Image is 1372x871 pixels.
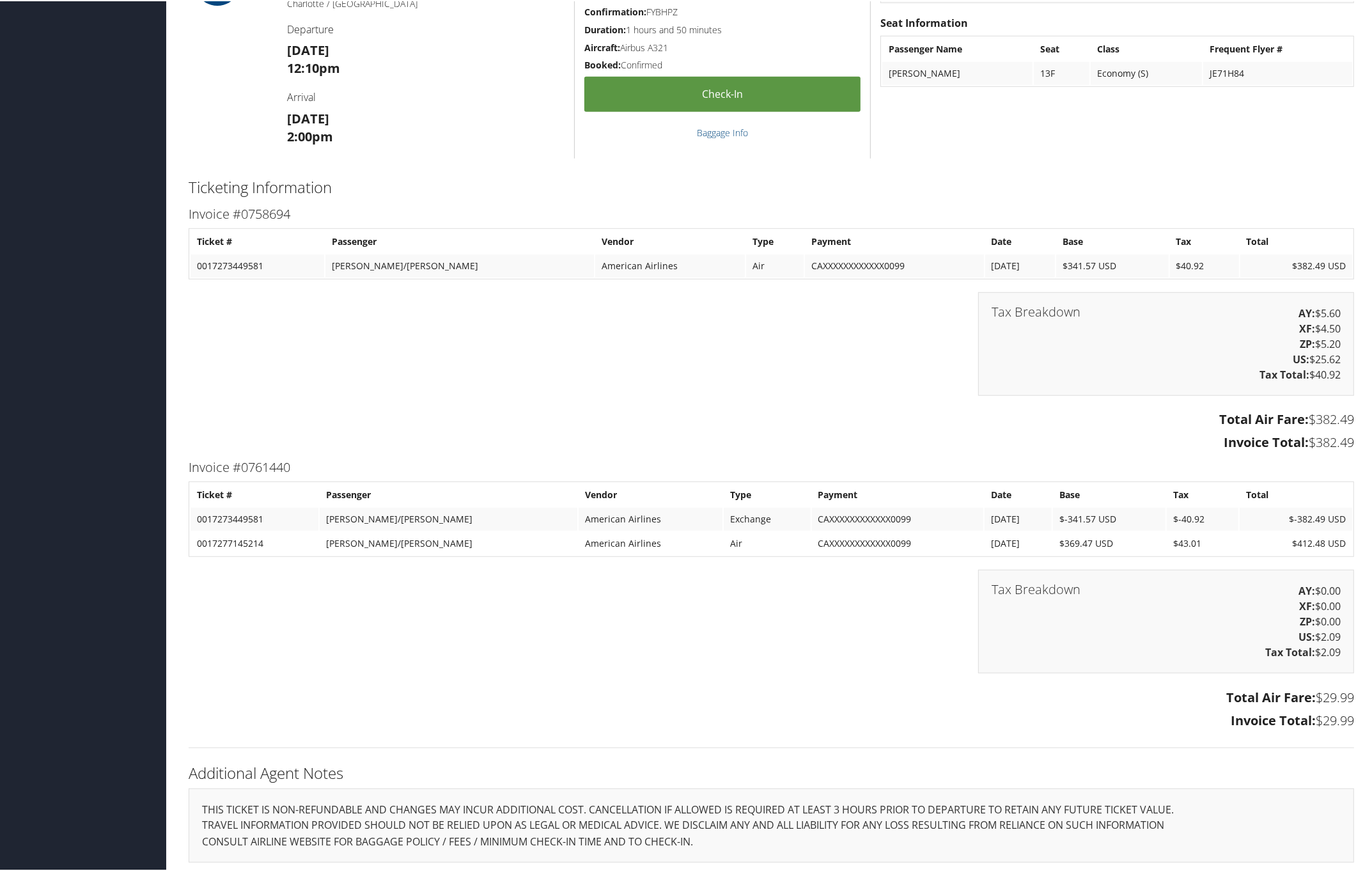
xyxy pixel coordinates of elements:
strong: XF: [1299,598,1315,612]
strong: Aircraft: [584,40,620,52]
div: $5.60 $4.50 $5.20 $25.62 $40.92 [978,291,1354,395]
td: $-382.49 USD [1240,506,1352,530]
strong: Invoice Total: [1224,432,1309,450]
td: [PERSON_NAME] [882,61,1033,84]
th: Vendor [595,229,745,252]
td: CAXXXXXXXXXXXX0099 [805,253,984,276]
th: Ticket # [191,229,324,252]
h5: FYBHPZ [584,4,861,17]
th: Base [1056,229,1168,252]
td: Air [746,253,803,276]
th: Vendor [579,482,722,505]
th: Seat [1034,36,1089,59]
td: Air [724,531,811,554]
th: Date [985,229,1056,252]
th: Payment [805,229,984,252]
h4: Departure [287,21,564,35]
strong: Total Air Fare: [1226,687,1316,705]
h3: $382.49 [189,409,1354,427]
th: Class [1091,36,1202,59]
th: Tax [1167,482,1238,505]
td: Exchange [724,506,811,530]
th: Tax [1170,229,1239,252]
strong: 2:00pm [287,127,333,144]
th: Total [1240,482,1352,505]
strong: Tax Total: [1259,366,1309,381]
td: $-40.92 [1167,506,1238,530]
strong: ZP: [1300,613,1315,627]
strong: Total Air Fare: [1219,409,1309,427]
strong: Duration: [584,22,626,35]
th: Frequent Flyer # [1203,36,1352,59]
strong: XF: [1299,320,1315,334]
strong: AY: [1298,583,1315,597]
th: Passenger [320,482,577,505]
h3: Invoice #0758694 [189,204,1354,222]
strong: ZP: [1300,336,1315,350]
h3: $382.49 [189,432,1354,450]
td: $40.92 [1170,253,1239,276]
td: $382.49 USD [1240,253,1352,276]
strong: AY: [1298,305,1315,319]
td: 0017273449581 [191,506,318,530]
th: Passenger [325,229,594,252]
div: THIS TICKET IS NON-REFUNDABLE AND CHANGES MAY INCUR ADDITIONAL COST. CANCELLATION IF ALLOWED IS R... [189,787,1354,861]
div: $0.00 $0.00 $0.00 $2.09 $2.09 [978,569,1354,672]
td: 13F [1034,61,1089,84]
th: Passenger Name [882,36,1033,59]
td: [DATE] [985,506,1052,530]
h3: Invoice #0761440 [189,457,1354,475]
h5: Airbus A321 [584,40,861,53]
td: [PERSON_NAME]/[PERSON_NAME] [325,253,594,276]
a: Check-in [584,75,861,111]
h2: Additional Agent Notes [189,761,1354,783]
td: American Airlines [595,253,745,276]
strong: Confirmation: [584,4,646,17]
th: Base [1053,482,1165,505]
h3: $29.99 [189,687,1354,705]
h3: $29.99 [189,710,1354,728]
th: Total [1240,229,1352,252]
td: 0017273449581 [191,253,324,276]
td: American Airlines [579,531,722,554]
strong: Tax Total: [1265,644,1315,658]
td: CAXXXXXXXXXXXX0099 [812,506,983,530]
td: $412.48 USD [1240,531,1352,554]
td: $369.47 USD [1053,531,1165,554]
p: TRAVEL INFORMATION PROVIDED SHOULD NOT BE RELIED UPON AS LEGAL OR MEDICAL ADVICE. WE DISCLAIM ANY... [202,816,1341,833]
a: Baggage Info [697,125,748,137]
h3: Tax Breakdown [992,304,1080,317]
strong: Invoice Total: [1231,710,1316,728]
td: [DATE] [985,531,1052,554]
th: Ticket # [191,482,318,505]
td: [DATE] [985,253,1056,276]
td: Economy (S) [1091,61,1202,84]
h2: Ticketing Information [189,175,1354,197]
strong: US: [1293,351,1309,365]
strong: Seat Information [880,15,968,29]
td: American Airlines [579,506,722,530]
td: CAXXXXXXXXXXXX0099 [812,531,983,554]
th: Payment [812,482,983,505]
td: [PERSON_NAME]/[PERSON_NAME] [320,531,577,554]
strong: Booked: [584,58,621,70]
td: $-341.57 USD [1053,506,1165,530]
strong: 12:10pm [287,58,340,75]
td: 0017277145214 [191,531,318,554]
th: Type [746,229,803,252]
h4: Arrival [287,89,564,103]
strong: [DATE] [287,109,329,126]
td: [PERSON_NAME]/[PERSON_NAME] [320,506,577,530]
td: $341.57 USD [1056,253,1168,276]
h5: Confirmed [584,58,861,70]
td: $43.01 [1167,531,1238,554]
td: JE71H84 [1203,61,1352,84]
th: Date [985,482,1052,505]
h3: Tax Breakdown [992,582,1080,595]
strong: [DATE] [287,40,329,58]
strong: US: [1298,629,1315,643]
h5: 1 hours and 50 minutes [584,22,861,35]
th: Type [724,482,811,505]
